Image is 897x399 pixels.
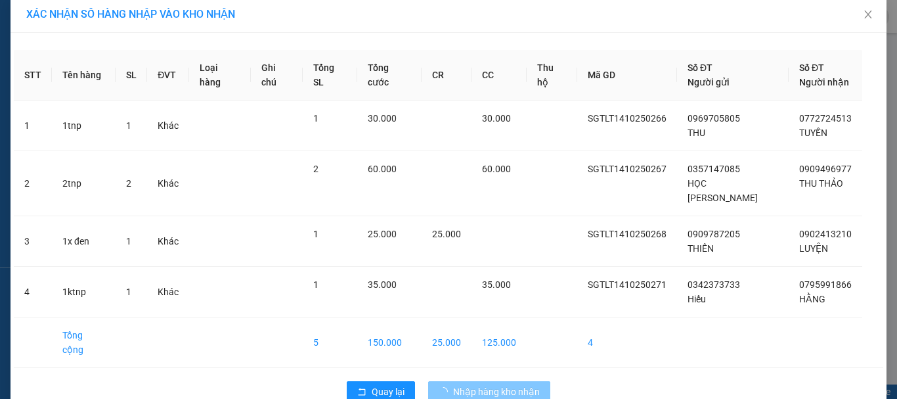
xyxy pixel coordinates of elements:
[799,128,827,138] span: TUYỀN
[863,9,873,20] span: close
[147,50,189,101] th: ĐVT
[577,317,677,368] td: 4
[26,8,235,20] span: XÁC NHẬN SỐ HÀNG NHẬP VÀO KHO NHẬN
[313,113,318,124] span: 1
[126,236,131,246] span: 1
[688,164,740,174] span: 0357147085
[126,178,131,189] span: 2
[577,50,677,101] th: Mã GD
[126,120,131,131] span: 1
[688,62,712,73] span: Số ĐT
[799,164,852,174] span: 0909496977
[588,279,667,290] span: SGTLT1410250271
[482,164,511,174] span: 60.000
[799,178,843,189] span: THU THẢO
[52,216,116,267] td: 1x đen
[251,50,303,101] th: Ghi chú
[688,128,705,138] span: THU
[799,243,828,254] span: LUYỆN
[14,216,52,267] td: 3
[147,151,189,216] td: Khác
[126,287,131,297] span: 1
[116,50,147,101] th: SL
[14,50,52,101] th: STT
[688,279,740,290] span: 0342373733
[471,317,527,368] td: 125.000
[422,50,471,101] th: CR
[799,62,824,73] span: Số ĐT
[688,178,758,203] span: HỌC [PERSON_NAME]
[439,387,453,396] span: loading
[588,229,667,239] span: SGTLT1410250268
[313,279,318,290] span: 1
[313,229,318,239] span: 1
[368,164,397,174] span: 60.000
[799,113,852,124] span: 0772724513
[52,317,116,368] td: Tổng cộng
[357,387,366,398] span: rollback
[527,50,577,101] th: Thu hộ
[303,50,357,101] th: Tổng SL
[52,267,116,317] td: 1ktnp
[368,113,397,124] span: 30.000
[453,385,540,399] span: Nhập hàng kho nhận
[147,267,189,317] td: Khác
[368,279,397,290] span: 35.000
[52,50,116,101] th: Tên hàng
[688,113,740,124] span: 0969705805
[432,229,461,239] span: 25.000
[303,317,357,368] td: 5
[471,50,527,101] th: CC
[147,101,189,151] td: Khác
[799,294,825,304] span: HẰNG
[14,151,52,216] td: 2
[588,113,667,124] span: SGTLT1410250266
[313,164,318,174] span: 2
[688,243,714,254] span: THIÊN
[147,216,189,267] td: Khác
[52,101,116,151] td: 1tnp
[14,267,52,317] td: 4
[189,50,251,101] th: Loại hàng
[357,317,422,368] td: 150.000
[52,151,116,216] td: 2tnp
[422,317,471,368] td: 25.000
[799,279,852,290] span: 0795991866
[688,77,730,87] span: Người gửi
[14,101,52,151] td: 1
[372,385,405,399] span: Quay lại
[482,279,511,290] span: 35.000
[357,50,422,101] th: Tổng cước
[799,229,852,239] span: 0902413210
[688,229,740,239] span: 0909787205
[368,229,397,239] span: 25.000
[688,294,706,304] span: Hiếu
[588,164,667,174] span: SGTLT1410250267
[482,113,511,124] span: 30.000
[799,77,849,87] span: Người nhận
